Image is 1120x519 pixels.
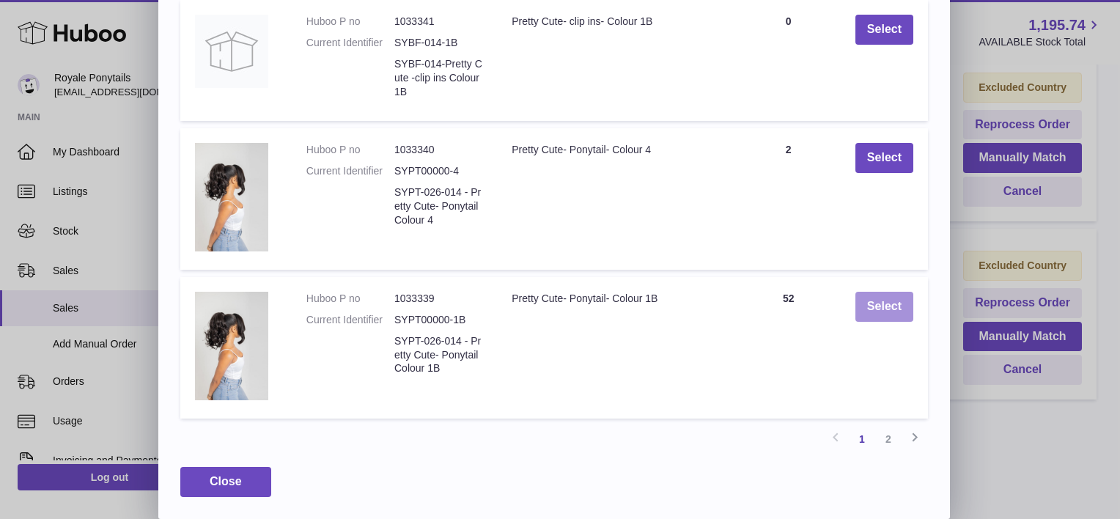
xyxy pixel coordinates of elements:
[195,292,268,400] img: Pretty Cute- Ponytail- Colour 1B
[394,185,482,227] dd: SYPT-026-014 - Pretty Cute- Ponytail Colour 4
[512,292,721,306] div: Pretty Cute- Ponytail- Colour 1B
[394,164,482,178] dd: SYPT00000-4
[306,164,394,178] dt: Current Identifier
[394,36,482,50] dd: SYBF-014-1B
[394,334,482,376] dd: SYPT-026-014 - Pretty Cute- Ponytail Colour 1B
[512,143,721,157] div: Pretty Cute- Ponytail- Colour 4
[180,467,271,497] button: Close
[855,15,913,45] button: Select
[512,15,721,29] div: Pretty Cute- clip ins- Colour 1B
[849,426,875,452] a: 1
[210,475,242,487] span: Close
[737,277,841,419] td: 52
[306,292,394,306] dt: Huboo P no
[394,143,482,157] dd: 1033340
[306,15,394,29] dt: Huboo P no
[195,143,268,251] img: Pretty Cute- Ponytail- Colour 4
[394,15,482,29] dd: 1033341
[855,143,913,173] button: Select
[737,128,841,270] td: 2
[855,292,913,322] button: Select
[394,313,482,327] dd: SYPT00000-1B
[875,426,902,452] a: 2
[306,313,394,327] dt: Current Identifier
[394,292,482,306] dd: 1033339
[306,143,394,157] dt: Huboo P no
[195,15,268,88] img: Pretty Cute- clip ins- Colour 1B
[394,57,482,99] dd: SYBF-014-Pretty Cute -clip ins Colour 1B
[306,36,394,50] dt: Current Identifier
